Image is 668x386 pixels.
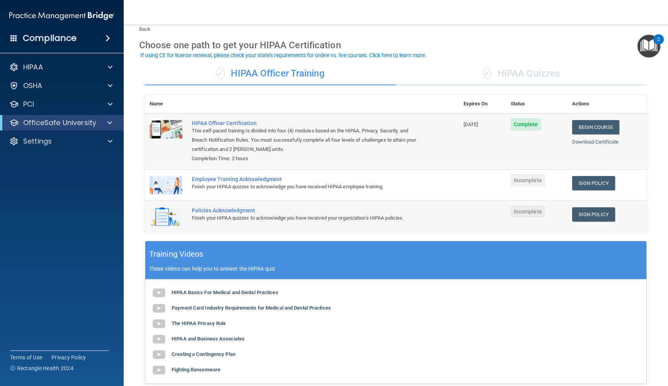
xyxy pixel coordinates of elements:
[151,362,167,378] img: gray_youtube_icon.38fcd6cc.png
[511,118,541,130] span: Complete
[572,176,615,190] a: Sign Policy
[23,100,34,109] p: PCI
[396,62,647,85] div: HIPAA Quizzes
[192,154,420,163] div: Completion Time: 2 hours
[151,285,167,301] img: gray_youtube_icon.38fcd6cc.png
[23,118,96,127] p: OfficeSafe University
[572,207,615,222] a: Sign Policy
[151,301,167,316] img: gray_youtube_icon.38fcd6cc.png
[572,120,619,134] a: Begin Course
[192,120,420,126] a: HIPAA Officer Certification
[172,351,235,357] b: Creating a Contingency Plan
[9,63,112,72] a: HIPAA
[511,174,545,186] span: Incomplete
[172,367,220,372] b: Fighting Ransomware
[9,137,112,146] a: Settings
[192,213,420,223] div: Finish your HIPAA quizzes to acknowledge you have received your organization’s HIPAA policies.
[172,320,226,326] b: The HIPAA Privacy Rule
[172,336,245,342] b: HIPAA and Business Associates
[216,68,225,79] span: ✓
[23,137,52,146] p: Settings
[139,34,653,56] div: Choose one path to get your HIPAA Certification
[637,35,660,58] button: Open Resource Center, 2 new notifications
[151,347,167,362] img: gray_youtube_icon.38fcd6cc.png
[149,247,203,261] h5: Training Videos
[9,118,112,127] a: OfficeSafe University
[9,8,114,24] img: PMB logo
[192,176,420,182] div: Employee Training Acknowledgment
[23,63,43,72] p: HIPAA
[10,364,73,372] span: Ⓒ Rectangle Health 2024
[172,305,331,311] b: Payment Card Industry Requirements for Medical and Dental Practices
[145,62,396,85] div: HIPAA Officer Training
[464,122,478,127] span: [DATE]
[145,95,187,113] th: Name
[151,316,167,332] img: gray_youtube_icon.38fcd6cc.png
[192,207,420,213] div: Policies Acknowledgment
[506,95,567,113] th: Status
[139,51,428,59] button: If using CE for license renewal, please check your state's requirements for online vs. live cours...
[23,81,43,90] p: OSHA
[567,95,647,113] th: Actions
[140,52,426,58] div: If using CE for license renewal, please check your state's requirements for online vs. live cours...
[10,354,42,361] a: Terms of Use
[139,17,150,32] a: Back
[172,289,278,295] b: HIPAA Basics For Medical and Dental Practices
[9,81,112,90] a: OSHA
[149,266,642,272] p: These videos can help you to answer the HIPAA quiz
[192,182,420,191] div: Finish your HIPAA quizzes to acknowledge you have received HIPAA employee training.
[483,68,491,79] span: ✓
[192,126,420,154] div: This self-paced training is divided into four (4) modules based on the HIPAA, Privacy, Security, ...
[657,39,660,49] div: 2
[23,33,77,44] h4: Compliance
[151,332,167,347] img: gray_youtube_icon.38fcd6cc.png
[9,100,112,109] a: PCI
[51,354,86,361] a: Privacy Policy
[511,205,545,218] span: Incomplete
[572,139,619,145] a: Download Certificate
[459,95,506,113] th: Expires On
